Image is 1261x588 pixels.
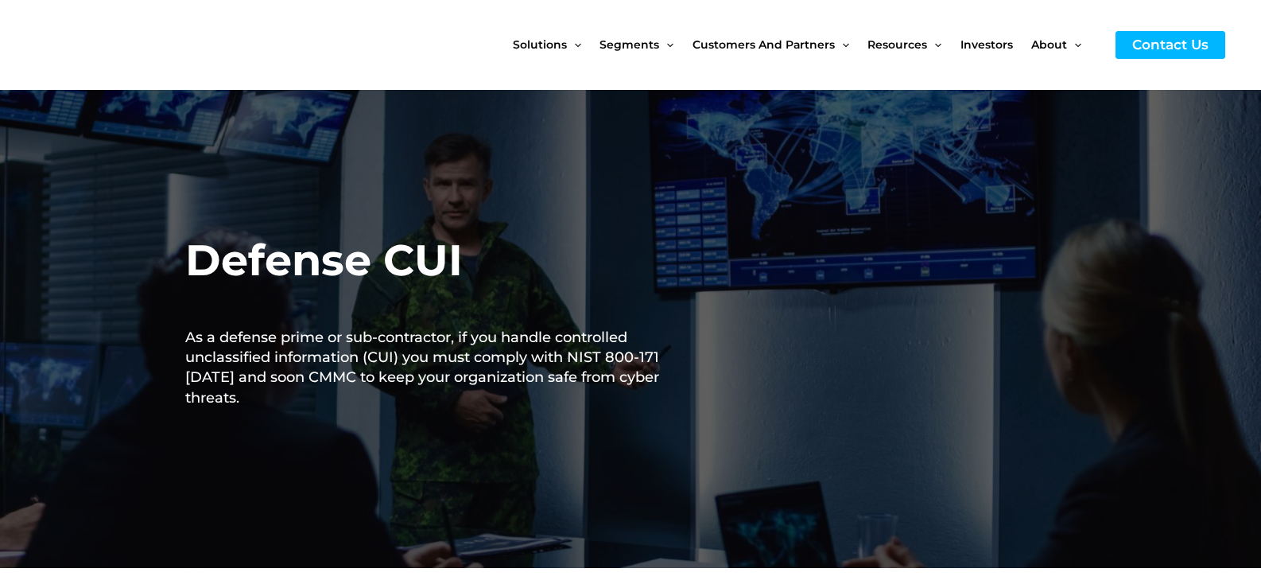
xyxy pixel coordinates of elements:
[567,11,581,78] span: Menu Toggle
[599,11,659,78] span: Segments
[1067,11,1081,78] span: Menu Toggle
[867,11,927,78] span: Resources
[927,11,941,78] span: Menu Toggle
[1031,11,1067,78] span: About
[513,11,1100,78] nav: Site Navigation: New Main Menu
[513,11,567,78] span: Solutions
[659,11,673,78] span: Menu Toggle
[185,328,665,408] h1: As a defense prime or sub-contractor, if you handle controlled unclassified information (CUI) you...
[835,11,849,78] span: Menu Toggle
[693,11,835,78] span: Customers and Partners
[1115,31,1225,59] a: Contact Us
[960,11,1013,78] span: Investors
[960,11,1031,78] a: Investors
[185,232,665,288] h2: Defense CUI
[28,12,219,78] img: CyberCatch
